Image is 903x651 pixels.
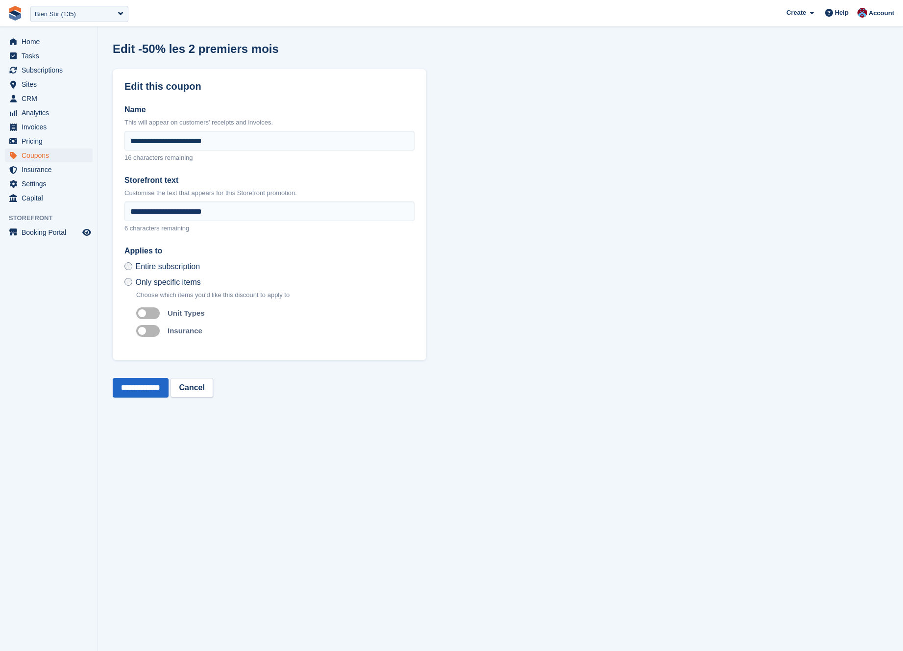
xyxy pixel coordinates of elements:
[124,175,415,186] label: Storefront text
[22,120,80,134] span: Invoices
[22,106,80,120] span: Analytics
[168,309,205,317] label: Unit Types
[5,177,93,191] a: menu
[22,225,80,239] span: Booking Portal
[113,42,279,55] h1: Edit -50% les 2 premiers mois
[5,49,93,63] a: menu
[171,378,213,398] a: Cancel
[135,262,200,271] span: Entire subscription
[22,177,80,191] span: Settings
[22,191,80,205] span: Capital
[168,326,202,335] label: Insurance
[22,77,80,91] span: Sites
[124,81,415,92] h2: Edit this coupon
[22,35,80,49] span: Home
[22,149,80,162] span: Coupons
[81,226,93,238] a: Preview store
[8,6,23,21] img: stora-icon-8386f47178a22dfd0bd8f6a31ec36ba5ce8667c1dd55bd0f319d3a0aa187defe.svg
[5,63,93,77] a: menu
[9,213,98,223] span: Storefront
[130,225,189,232] span: characters remaining
[5,149,93,162] a: menu
[5,163,93,176] a: menu
[5,120,93,134] a: menu
[124,154,131,161] span: 16
[135,278,200,286] span: Only specific items
[133,154,193,161] span: characters remaining
[5,134,93,148] a: menu
[124,262,132,270] input: Entire subscription
[22,63,80,77] span: Subscriptions
[5,106,93,120] a: menu
[136,330,164,331] label: Auto apply to insurance
[124,188,415,198] p: Customise the text that appears for this Storefront promotion.
[22,163,80,176] span: Insurance
[136,312,164,314] label: Auto apply to unit types
[22,49,80,63] span: Tasks
[835,8,849,18] span: Help
[5,77,93,91] a: menu
[869,8,894,18] span: Account
[124,245,415,257] label: Applies to
[22,92,80,105] span: CRM
[22,134,80,148] span: Pricing
[786,8,806,18] span: Create
[35,9,76,19] div: Bien Sûr (135)
[5,191,93,205] a: menu
[136,290,415,300] p: Choose which items you'd like this discount to apply to
[5,225,93,239] a: menu
[5,92,93,105] a: menu
[5,35,93,49] a: menu
[124,118,415,127] p: This will appear on customers' receipts and invoices.
[124,104,415,116] label: Name
[857,8,867,18] img: David Hughes
[124,225,128,232] span: 6
[124,278,132,286] input: Only specific items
